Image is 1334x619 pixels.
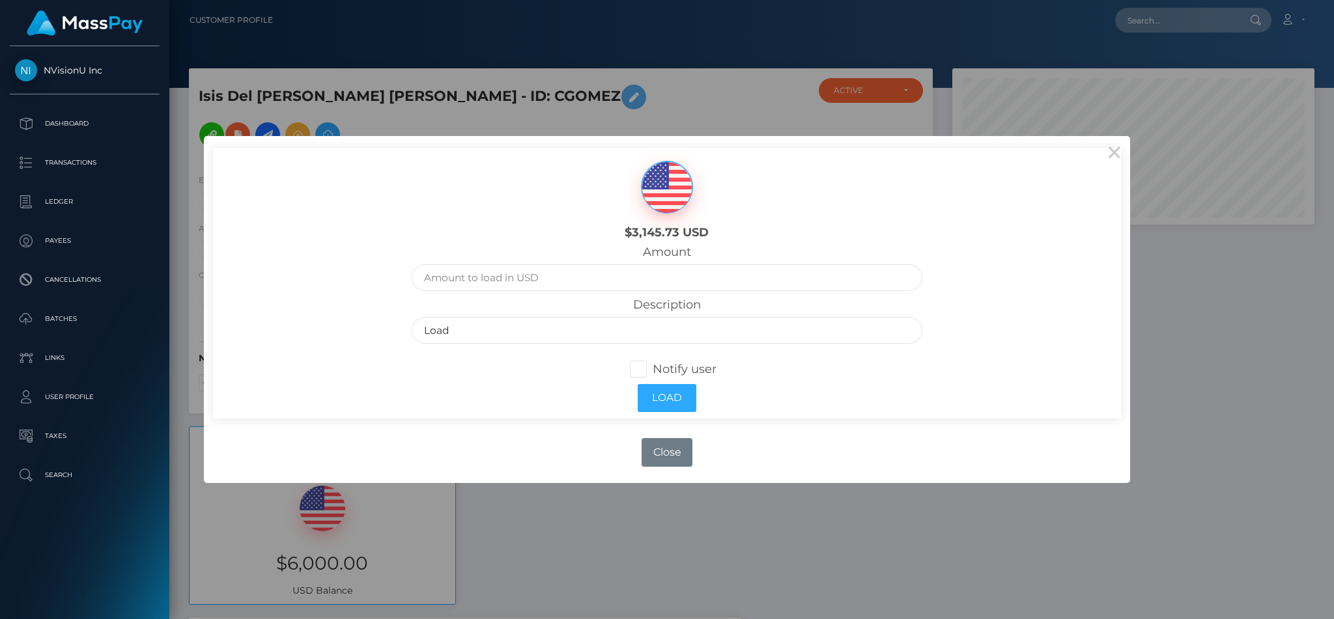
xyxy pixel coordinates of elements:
p: Batches [15,309,154,329]
p: Dashboard [15,114,154,133]
h6: $3,145.73 USD [550,226,783,240]
p: Transactions [15,153,154,172]
img: MassPay Logo [27,10,143,36]
label: Amount [643,245,691,259]
p: Search [15,465,154,485]
button: Close this dialog [1099,136,1130,167]
p: Links [15,348,154,368]
p: Payees [15,231,154,251]
p: Ledger [15,192,154,212]
img: NVisionU Inc [15,59,37,81]
button: Load [638,384,696,412]
label: Description [633,297,701,312]
label: Notify user [630,361,717,378]
input: Description [412,317,922,344]
p: User Profile [15,387,154,407]
img: USD.png [642,161,692,213]
p: Taxes [15,426,154,446]
p: Cancellations [15,270,154,290]
button: Close [642,438,692,467]
input: Amount to load in USD [412,264,922,291]
span: NVisionU Inc [10,64,160,76]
